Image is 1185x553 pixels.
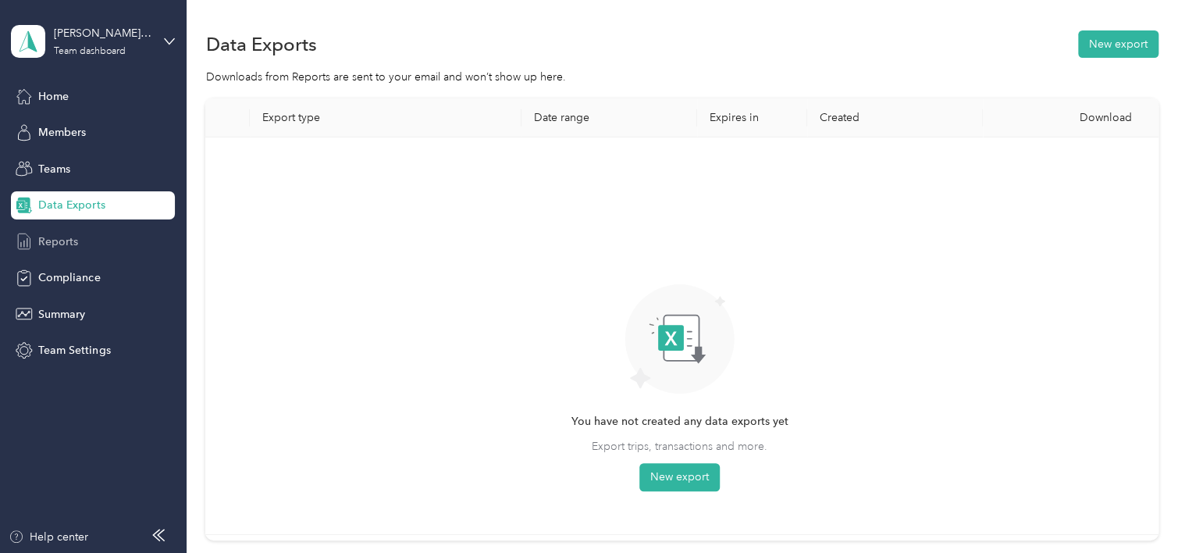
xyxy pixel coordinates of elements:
span: Members [38,124,86,141]
button: New export [639,463,720,491]
iframe: Everlance-gr Chat Button Frame [1098,466,1185,553]
th: Export type [250,98,522,137]
th: Expires in [697,98,807,137]
th: Created [807,98,983,137]
span: Export trips, transactions and more. [592,438,767,455]
div: Team dashboard [54,47,126,56]
button: Help center [9,529,88,545]
span: Teams [38,161,70,177]
span: You have not created any data exports yet [571,413,788,430]
span: Reports [38,234,78,250]
button: New export [1078,30,1158,58]
span: Data Exports [38,197,105,213]
div: [PERSON_NAME][EMAIL_ADDRESS][PERSON_NAME][DOMAIN_NAME] [54,25,151,41]
h1: Data Exports [205,36,316,52]
span: Home [38,88,69,105]
span: Team Settings [38,342,110,359]
span: Compliance [38,269,100,286]
div: Download [995,111,1146,124]
span: Summary [38,306,85,323]
div: Downloads from Reports are sent to your email and won’t show up here. [205,69,1158,85]
th: Date range [521,98,697,137]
